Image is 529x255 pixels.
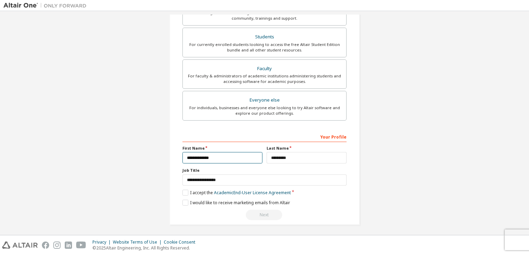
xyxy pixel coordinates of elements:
label: I accept the [182,190,291,196]
img: linkedin.svg [65,242,72,249]
label: I would like to receive marketing emails from Altair [182,200,290,206]
div: Read and acccept EULA to continue [182,210,347,220]
p: © 2025 Altair Engineering, Inc. All Rights Reserved. [92,245,199,251]
div: For existing customers looking to access software downloads, HPC resources, community, trainings ... [187,10,342,21]
img: youtube.svg [76,242,86,249]
div: For individuals, businesses and everyone else looking to try Altair software and explore our prod... [187,105,342,116]
label: Job Title [182,168,347,173]
img: instagram.svg [53,242,61,249]
img: facebook.svg [42,242,49,249]
div: Website Terms of Use [113,239,164,245]
img: Altair One [3,2,90,9]
div: Cookie Consent [164,239,199,245]
div: Everyone else [187,95,342,105]
div: Your Profile [182,131,347,142]
img: altair_logo.svg [2,242,38,249]
div: Faculty [187,64,342,74]
div: For currently enrolled students looking to access the free Altair Student Edition bundle and all ... [187,42,342,53]
label: Last Name [267,145,347,151]
div: Students [187,32,342,42]
div: Privacy [92,239,113,245]
a: Academic End-User License Agreement [214,190,291,196]
label: First Name [182,145,262,151]
div: For faculty & administrators of academic institutions administering students and accessing softwa... [187,73,342,84]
